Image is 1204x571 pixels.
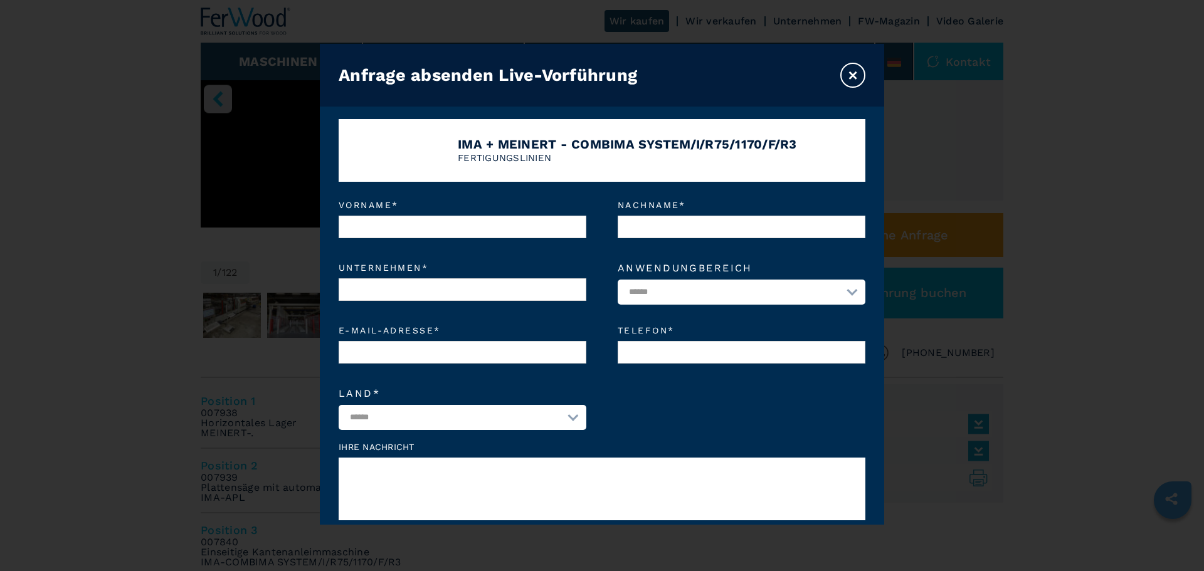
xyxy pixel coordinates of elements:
[458,137,797,152] h4: IMA + MEINERT - COMBIMA SYSTEM/I/R75/1170/F/R3
[618,263,865,273] label: Anwendungbereich
[618,216,865,238] input: Nachname*
[339,389,586,399] label: Land
[339,326,586,335] em: E-Mail-Adresse
[618,326,865,335] em: Telefon
[339,341,586,364] input: E-Mail-Adresse*
[618,201,865,209] em: Nachname
[339,278,586,301] input: Unternehmen*
[339,201,586,209] em: Vorname
[339,65,637,85] h3: Anfrage absenden Live-Vorführung
[339,263,586,272] em: Unternehmen
[840,63,865,88] button: ×
[618,341,865,364] input: Telefon*
[339,216,586,238] input: Vorname*
[339,443,865,451] label: Ihre Nachricht
[458,152,797,165] p: FERTIGUNGSLINIEN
